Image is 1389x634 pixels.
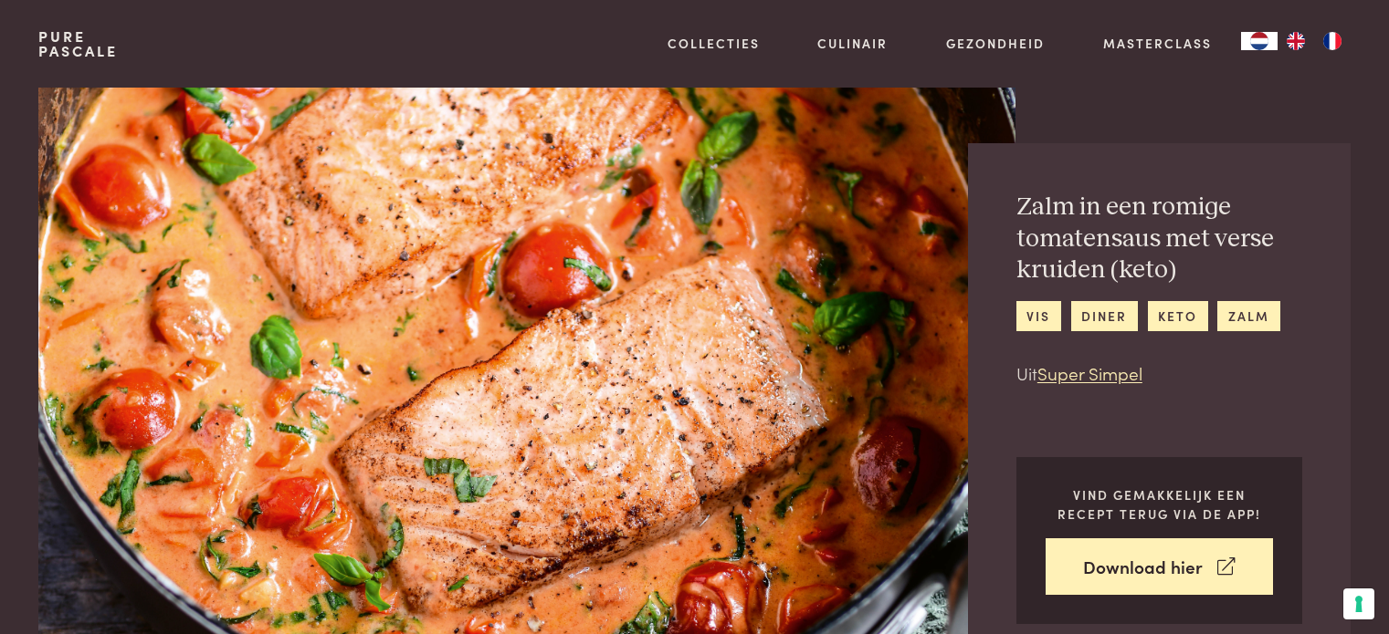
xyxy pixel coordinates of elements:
a: PurePascale [38,29,118,58]
a: EN [1278,32,1314,50]
a: NL [1241,32,1278,50]
a: Gezondheid [946,34,1045,53]
div: Language [1241,32,1278,50]
a: keto [1148,301,1208,331]
a: vis [1016,301,1061,331]
a: Collecties [668,34,760,53]
a: Super Simpel [1037,360,1142,385]
aside: Language selected: Nederlands [1241,32,1351,50]
p: Uit [1016,360,1302,387]
a: FR [1314,32,1351,50]
ul: Language list [1278,32,1351,50]
a: zalm [1217,301,1279,331]
a: Culinair [817,34,888,53]
button: Uw voorkeuren voor toestemming voor trackingtechnologieën [1343,588,1374,619]
h2: Zalm in een romige tomatensaus met verse kruiden (keto) [1016,192,1302,286]
p: Vind gemakkelijk een recept terug via de app! [1046,485,1273,523]
a: Masterclass [1103,34,1212,53]
a: Download hier [1046,538,1273,596]
a: diner [1071,301,1138,331]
